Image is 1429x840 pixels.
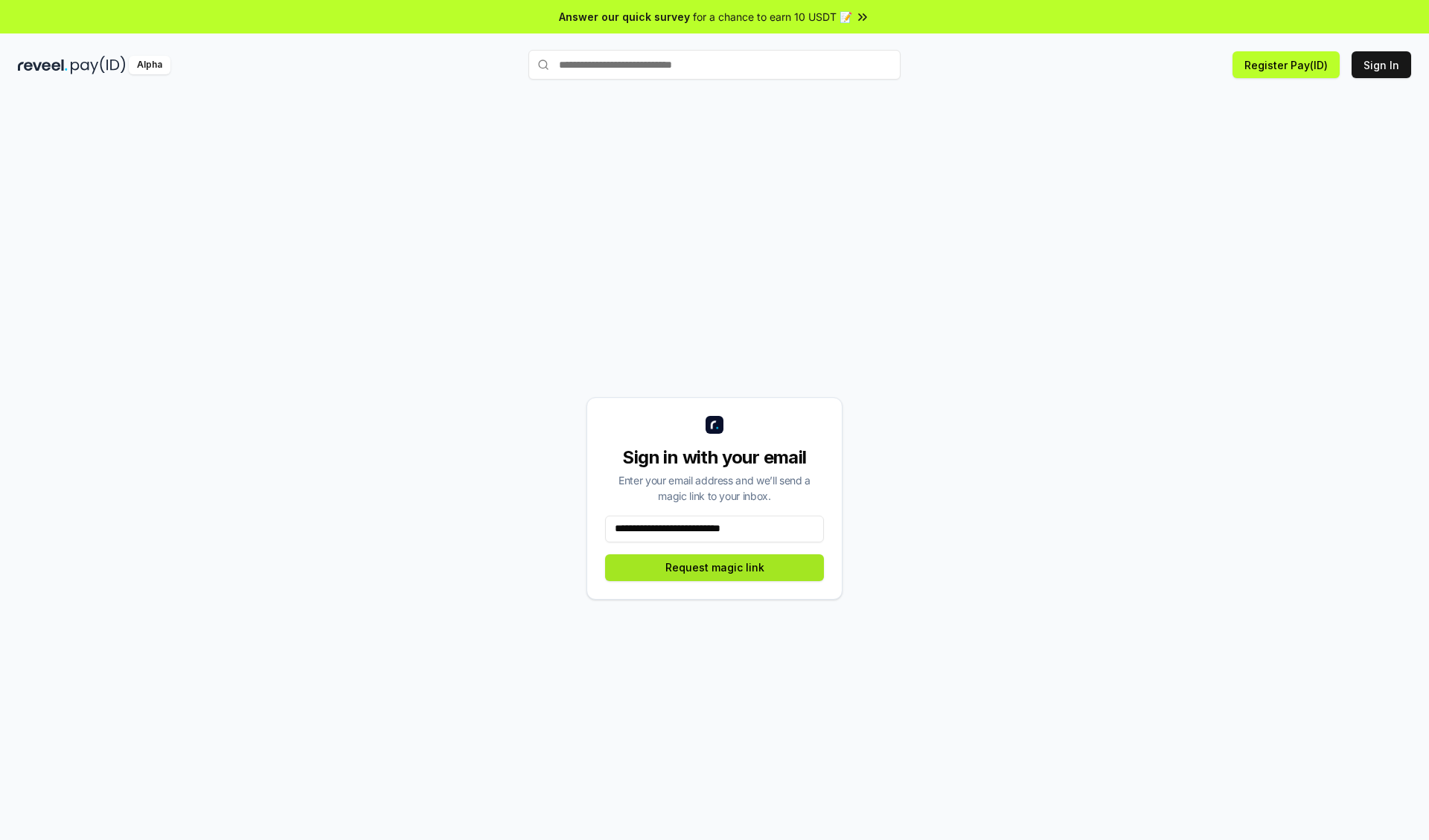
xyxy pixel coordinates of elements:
img: logo_small [706,416,723,434]
div: Alpha [129,56,170,74]
div: Sign in with your email [605,446,824,469]
button: Request magic link [605,554,824,581]
div: Enter your email address and we’ll send a magic link to your inbox. [605,472,824,504]
button: Register Pay(ID) [1233,51,1340,78]
button: Sign In [1352,51,1411,78]
span: for a chance to earn 10 USDT 📝 [693,9,852,25]
span: Answer our quick survey [559,9,690,25]
img: pay_id [71,56,126,74]
img: reveel_dark [18,56,68,74]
